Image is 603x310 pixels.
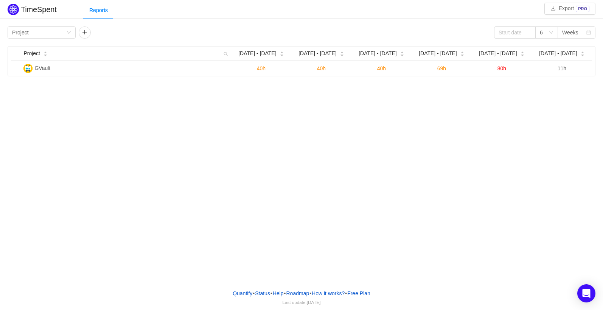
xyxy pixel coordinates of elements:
[460,51,464,53] i: icon: caret-up
[286,288,310,299] a: Roadmap
[520,50,525,56] div: Sort
[21,5,57,14] h2: TimeSpent
[520,51,524,53] i: icon: caret-up
[359,50,397,57] span: [DATE] - [DATE]
[23,50,40,57] span: Project
[345,290,347,296] span: •
[257,65,266,71] span: 40h
[580,53,584,56] i: icon: caret-down
[586,30,591,36] i: icon: calendar
[232,288,253,299] a: Quantify
[44,53,48,56] i: icon: caret-down
[270,290,272,296] span: •
[494,26,536,39] input: Start date
[377,65,386,71] span: 40h
[255,288,270,299] a: Status
[340,53,344,56] i: icon: caret-down
[400,51,404,53] i: icon: caret-up
[284,290,286,296] span: •
[419,50,457,57] span: [DATE] - [DATE]
[544,3,595,15] button: icon: downloadExportPRO
[283,300,321,305] span: Last update:
[340,50,344,56] div: Sort
[562,27,578,38] div: Weeks
[280,50,284,56] div: Sort
[577,284,595,302] div: Open Intercom Messenger
[497,65,506,71] span: 80h
[221,46,231,60] i: icon: search
[549,30,553,36] i: icon: down
[23,64,33,73] img: G
[34,65,50,71] span: GVault
[437,65,446,71] span: 69h
[460,53,464,56] i: icon: caret-down
[539,50,577,57] span: [DATE] - [DATE]
[317,65,326,71] span: 40h
[558,65,566,71] span: 11h
[520,53,524,56] i: icon: caret-down
[460,50,465,56] div: Sort
[400,50,404,56] div: Sort
[340,51,344,53] i: icon: caret-up
[580,51,584,53] i: icon: caret-up
[311,288,345,299] button: How it works?
[280,51,284,53] i: icon: caret-up
[400,53,404,56] i: icon: caret-down
[44,51,48,53] i: icon: caret-up
[238,50,277,57] span: [DATE] - [DATE]
[307,300,321,305] span: [DATE]
[79,26,91,39] button: icon: plus
[67,30,71,36] i: icon: down
[479,50,517,57] span: [DATE] - [DATE]
[580,50,585,56] div: Sort
[272,288,284,299] a: Help
[8,4,19,15] img: Quantify logo
[347,288,371,299] button: Free Plan
[83,2,114,19] div: Reports
[280,53,284,56] i: icon: caret-down
[298,50,337,57] span: [DATE] - [DATE]
[540,27,543,38] div: 6
[253,290,255,296] span: •
[12,27,29,38] div: Project
[309,290,311,296] span: •
[43,50,48,56] div: Sort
